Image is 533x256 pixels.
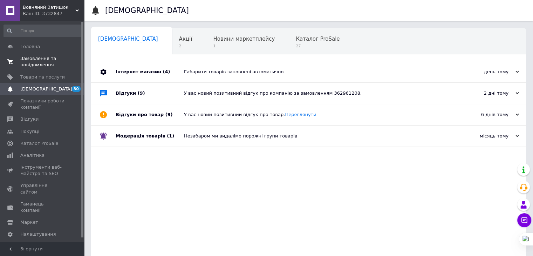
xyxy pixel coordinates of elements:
div: У вас новий позитивний відгук про компанію за замовленням 362961208. [184,90,449,96]
span: (9) [165,112,173,117]
span: Аналітика [20,152,45,159]
span: Акції [179,36,192,42]
div: Ваш ID: 3732847 [23,11,84,17]
span: Каталог ProSale [296,36,340,42]
a: Переглянути [285,112,316,117]
span: (9) [138,90,145,96]
div: У вас новий позитивний відгук про товар. [184,112,449,118]
span: 1 [213,43,275,49]
input: Пошук [4,25,83,37]
div: Відгуки [116,83,184,104]
span: Інструменти веб-майстра та SEO [20,164,65,177]
span: 2 [179,43,192,49]
span: Вовняний Затишок [23,4,75,11]
span: Показники роботи компанії [20,98,65,110]
span: Новини маркетплейсу [213,36,275,42]
div: Інтернет магазин [116,61,184,82]
span: [DEMOGRAPHIC_DATA] [98,36,158,42]
span: 30 [72,86,81,92]
div: 2 дні тому [449,90,519,96]
div: 6 днів тому [449,112,519,118]
span: Відгуки [20,116,39,122]
span: Замовлення та повідомлення [20,55,65,68]
span: Покупці [20,128,39,135]
h1: [DEMOGRAPHIC_DATA] [105,6,189,15]
div: день тому [449,69,519,75]
span: Головна [20,43,40,50]
span: Товари та послуги [20,74,65,80]
button: Чат з покупцем [517,213,531,227]
span: (1) [167,133,174,139]
span: Каталог ProSale [20,140,58,147]
div: Модерація товарів [116,126,184,147]
span: Маркет [20,219,38,225]
span: [DEMOGRAPHIC_DATA] [20,86,72,92]
span: Налаштування [20,231,56,237]
span: (4) [163,69,170,74]
div: Відгуки про товар [116,104,184,125]
div: Незабаром ми видалімо порожні групи товарів [184,133,449,139]
span: 27 [296,43,340,49]
div: Габарити товарів заповнені автоматично [184,69,449,75]
span: Управління сайтом [20,182,65,195]
span: Гаманець компанії [20,201,65,214]
div: місяць тому [449,133,519,139]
